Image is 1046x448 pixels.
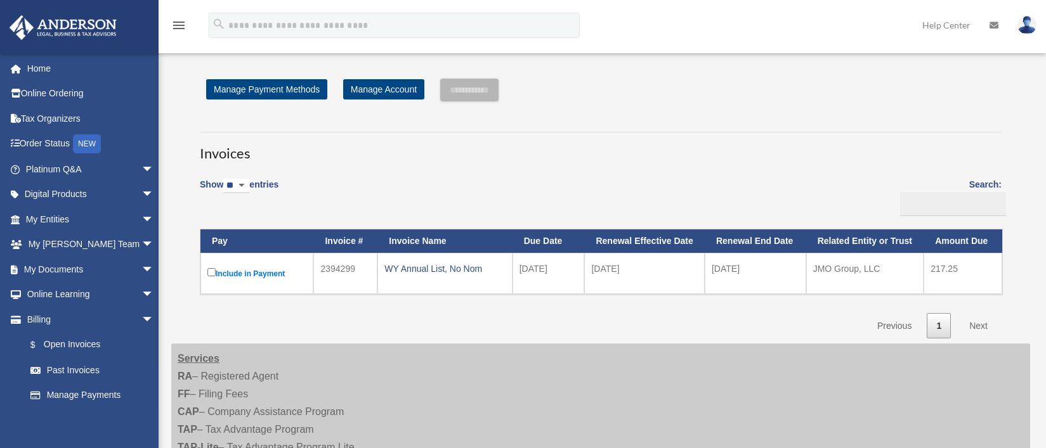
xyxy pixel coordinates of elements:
[207,266,306,281] label: Include in Payment
[141,282,167,308] span: arrow_drop_down
[9,182,173,207] a: Digital Productsarrow_drop_down
[171,18,186,33] i: menu
[806,253,924,294] td: JMO Group, LLC
[9,207,173,232] a: My Entitiesarrow_drop_down
[18,332,160,358] a: $Open Invoices
[206,79,327,99] a: Manage Payment Methods
[384,260,505,278] div: WY Annual List, No Nom
[223,179,249,193] select: Showentries
[212,17,226,31] i: search
[584,253,705,294] td: [DATE]
[9,56,173,81] a: Home
[9,257,173,282] a: My Documentsarrow_drop_down
[9,131,173,157] a: Order StatusNEW
[37,337,44,353] span: $
[806,229,924,253] th: Related Entity or Trust: activate to sort column ascending
[9,157,173,182] a: Platinum Q&Aarrow_drop_down
[705,229,806,253] th: Renewal End Date: activate to sort column ascending
[18,357,167,383] a: Past Invoices
[171,22,186,33] a: menu
[178,388,190,399] strong: FF
[960,313,997,339] a: Next
[178,371,192,381] strong: RA
[141,157,167,182] span: arrow_drop_down
[200,132,1002,163] h3: Invoices
[178,353,219,364] strong: Services
[924,229,1002,253] th: Amount Due: activate to sort column ascending
[9,81,173,106] a: Online Ordering
[900,192,1006,216] input: Search:
[924,253,1002,294] td: 217.25
[513,229,585,253] th: Due Date: activate to sort column ascending
[207,268,216,276] input: Include in Payment
[200,229,313,253] th: Pay: activate to sort column descending
[141,257,167,283] span: arrow_drop_down
[513,253,585,294] td: [DATE]
[141,182,167,208] span: arrow_drop_down
[343,79,424,99] a: Manage Account
[9,232,173,257] a: My [PERSON_NAME] Teamarrow_drop_down
[9,106,173,131] a: Tax Organizers
[141,207,167,233] span: arrow_drop_down
[9,282,173,307] a: Online Learningarrow_drop_down
[927,313,951,339] a: 1
[313,253,377,294] td: 2394299
[868,313,921,339] a: Previous
[313,229,377,253] th: Invoice #: activate to sort column ascending
[18,383,167,408] a: Manage Payments
[377,229,512,253] th: Invoice Name: activate to sort column ascending
[178,424,197,435] strong: TAP
[705,253,806,294] td: [DATE]
[73,134,101,153] div: NEW
[6,15,121,40] img: Anderson Advisors Platinum Portal
[9,307,167,332] a: Billingarrow_drop_down
[141,307,167,333] span: arrow_drop_down
[584,229,705,253] th: Renewal Effective Date: activate to sort column ascending
[1017,16,1036,34] img: User Pic
[200,177,278,206] label: Show entries
[896,177,1002,216] label: Search:
[178,406,199,417] strong: CAP
[141,232,167,258] span: arrow_drop_down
